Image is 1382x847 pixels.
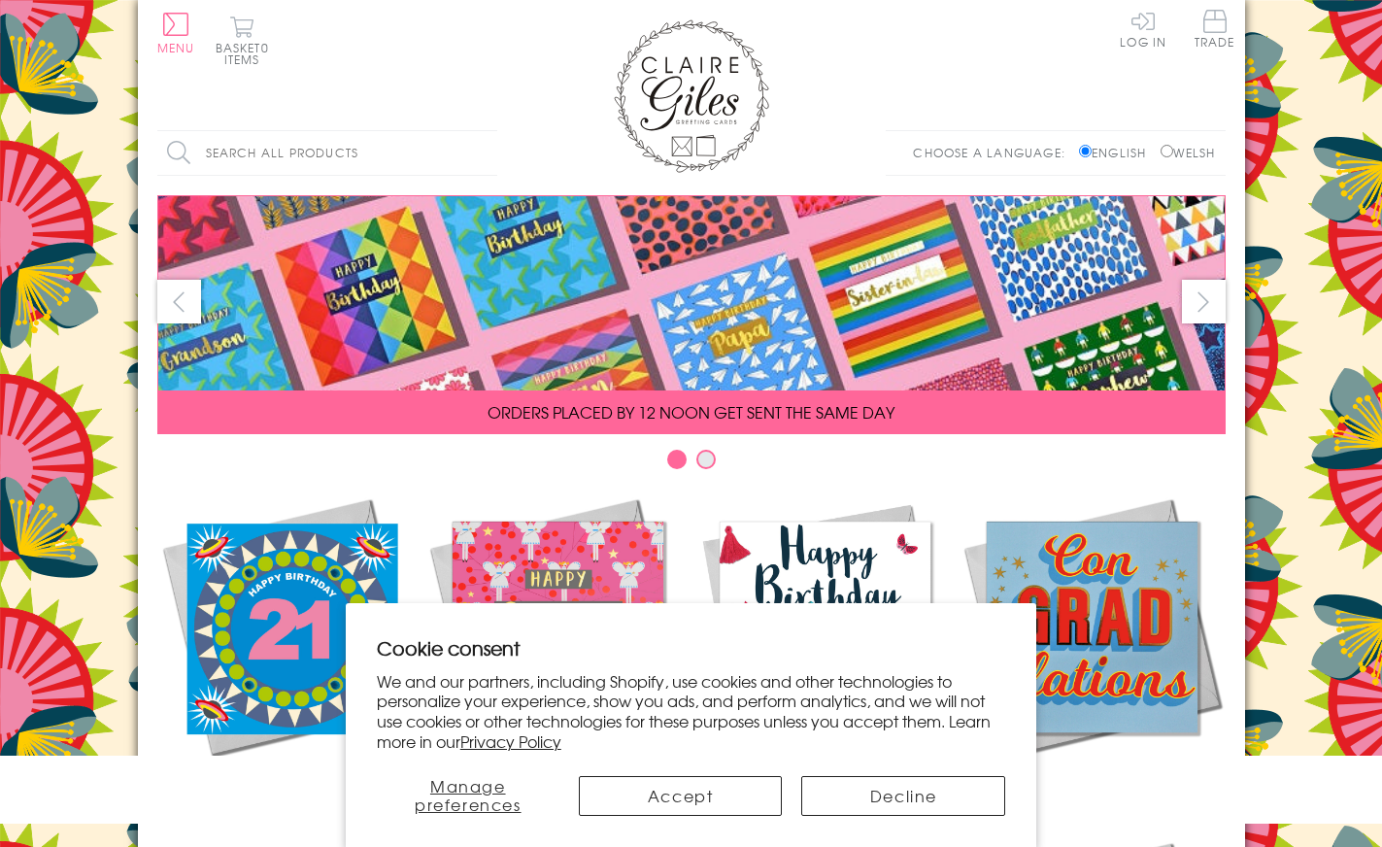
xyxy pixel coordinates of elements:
img: Claire Giles Greetings Cards [614,19,769,173]
button: Menu [157,13,195,53]
span: ORDERS PLACED BY 12 NOON GET SENT THE SAME DAY [488,400,894,423]
input: Welsh [1161,145,1173,157]
span: Manage preferences [415,774,522,816]
label: Welsh [1161,144,1216,161]
button: Manage preferences [377,776,559,816]
button: Decline [801,776,1005,816]
button: Accept [579,776,783,816]
a: Privacy Policy [460,729,561,753]
input: Search [478,131,497,175]
span: Trade [1195,10,1235,48]
p: Choose a language: [913,144,1075,161]
span: 0 items [224,39,269,68]
h2: Cookie consent [377,634,1006,661]
button: Carousel Page 1 (Current Slide) [667,450,687,469]
a: Academic [959,493,1226,798]
a: New Releases [157,493,424,798]
a: Christmas [424,493,691,798]
span: Menu [157,39,195,56]
a: Birthdays [691,493,959,798]
p: We and our partners, including Shopify, use cookies and other technologies to personalize your ex... [377,671,1006,752]
input: English [1079,145,1092,157]
label: English [1079,144,1156,161]
a: Log In [1120,10,1166,48]
button: prev [157,280,201,323]
button: Basket0 items [216,16,269,65]
button: next [1182,280,1226,323]
input: Search all products [157,131,497,175]
button: Carousel Page 2 [696,450,716,469]
a: Trade [1195,10,1235,51]
div: Carousel Pagination [157,449,1226,479]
